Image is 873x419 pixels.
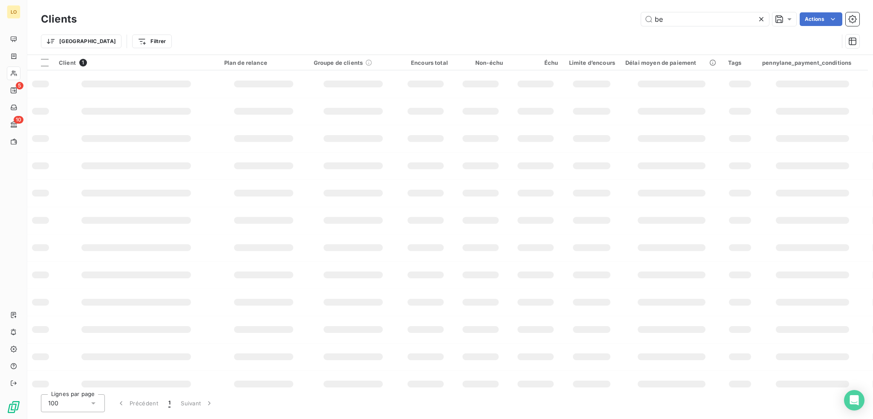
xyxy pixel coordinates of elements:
div: Open Intercom Messenger [844,390,864,410]
button: [GEOGRAPHIC_DATA] [41,35,121,48]
span: 5 [16,82,23,90]
span: Client [59,59,76,66]
div: LO [7,5,20,19]
button: 1 [163,394,176,412]
div: Délai moyen de paiement [625,59,718,66]
button: Suivant [176,394,219,412]
span: 10 [14,116,23,124]
span: Groupe de clients [314,59,363,66]
button: Filtrer [132,35,171,48]
div: Tags [728,59,752,66]
button: Précédent [112,394,163,412]
h3: Clients [41,12,77,27]
input: Rechercher [641,12,769,26]
button: Actions [800,12,842,26]
div: Non-échu [458,59,503,66]
div: Limite d’encours [568,59,615,66]
img: Logo LeanPay [7,400,20,414]
span: 1 [79,59,87,66]
div: Encours total [403,59,448,66]
span: 1 [168,399,171,407]
div: pennylane_payment_conditions [762,59,863,66]
span: 100 [48,399,58,407]
div: Échu [513,59,558,66]
div: Plan de relance [224,59,304,66]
